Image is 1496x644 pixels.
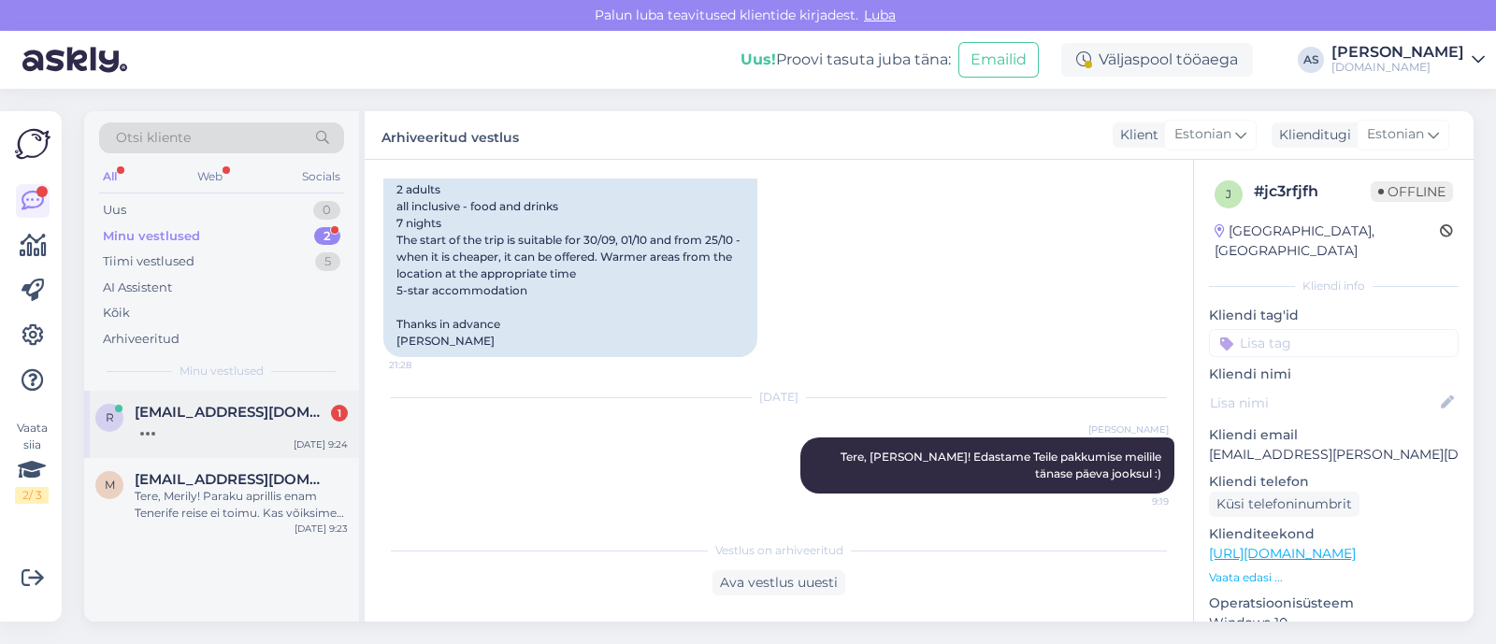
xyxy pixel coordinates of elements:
[1209,545,1356,562] a: [URL][DOMAIN_NAME]
[103,201,126,220] div: Uus
[194,165,226,189] div: Web
[1210,393,1437,413] input: Lisa nimi
[389,358,459,372] span: 21:28
[958,42,1039,78] button: Emailid
[315,252,340,271] div: 5
[1226,187,1231,201] span: j
[103,279,172,297] div: AI Assistent
[1209,306,1459,325] p: Kliendi tag'id
[381,122,519,148] label: Arhiveeritud vestlus
[858,7,901,23] span: Luba
[1209,445,1459,465] p: [EMAIL_ADDRESS][PERSON_NAME][DOMAIN_NAME]
[1209,492,1359,517] div: Küsi telefoninumbrit
[1209,594,1459,613] p: Operatsioonisüsteem
[1174,124,1231,145] span: Estonian
[298,165,344,189] div: Socials
[1331,45,1485,75] a: [PERSON_NAME][DOMAIN_NAME]
[1209,472,1459,492] p: Kliendi telefon
[1209,613,1459,633] p: Windows 10
[99,165,121,189] div: All
[106,410,114,424] span: r
[1215,222,1440,261] div: [GEOGRAPHIC_DATA], [GEOGRAPHIC_DATA]
[135,488,348,522] div: Tere, Merily! Paraku aprillis enam Tenerife reise ei toimu. Kas võiksime Teile pakkuda muid sihtk...
[715,542,843,559] span: Vestlus on arhiveeritud
[1254,180,1371,203] div: # jc3rfjfh
[1367,124,1424,145] span: Estonian
[135,404,329,421] span: reimo.toomast@mail.ee
[841,450,1164,480] span: Tere, [PERSON_NAME]! Edastame Teile pakkumise meilile tänase päeva jooksul :)
[1298,47,1324,73] div: AS
[1209,278,1459,294] div: Kliendi info
[1331,45,1464,60] div: [PERSON_NAME]
[1209,329,1459,357] input: Lisa tag
[103,227,200,246] div: Minu vestlused
[383,389,1174,406] div: [DATE]
[1088,422,1169,436] span: [PERSON_NAME]
[105,478,115,492] span: m
[741,50,776,68] b: Uus!
[15,487,49,504] div: 2 / 3
[314,227,340,246] div: 2
[103,252,194,271] div: Tiimi vestlused
[135,471,329,488] span: merilymannik@gmail.com
[294,437,348,451] div: [DATE] 9:24
[1099,494,1169,508] span: 9:19
[15,126,50,162] img: Askly Logo
[741,49,951,71] div: Proovi tasuta juba täna:
[1331,60,1464,75] div: [DOMAIN_NAME]
[103,330,180,349] div: Arhiveeritud
[1209,569,1459,586] p: Vaata edasi ...
[1209,425,1459,445] p: Kliendi email
[712,570,845,595] div: Ava vestlus uuesti
[383,140,757,357] div: Hello I would like a travel offer. 2 adults all inclusive - food and drinks 7 nights The start of...
[1113,125,1158,145] div: Klient
[1209,365,1459,384] p: Kliendi nimi
[116,128,191,148] span: Otsi kliente
[15,420,49,504] div: Vaata siia
[1371,181,1453,202] span: Offline
[331,405,348,422] div: 1
[180,363,264,379] span: Minu vestlused
[1061,43,1253,77] div: Väljaspool tööaega
[103,304,130,322] div: Kõik
[1272,125,1351,145] div: Klienditugi
[295,522,348,536] div: [DATE] 9:23
[313,201,340,220] div: 0
[1209,524,1459,544] p: Klienditeekond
